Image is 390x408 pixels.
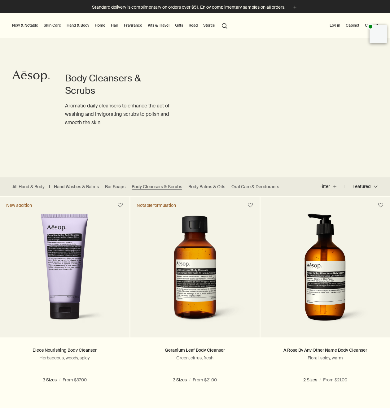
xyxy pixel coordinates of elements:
[319,179,345,194] button: Filter
[364,22,379,29] button: Cart2
[11,69,51,86] a: Aesop
[65,72,170,97] h1: Body Cleansers & Scrubs
[283,347,367,353] a: A Rose By Any Other Name Body Cleanser
[297,377,317,383] span: 16.9 fl oz
[130,214,260,337] a: Geranium Leaf Body Cleanser 100 mL in a brown bottle
[105,184,125,190] a: Bar Soaps
[174,22,184,29] a: Gifts
[231,184,279,190] a: Oral Care & Deodorants
[92,4,298,11] button: Standard delivery is complimentary on orders over $51. Enjoy complimentary samples on all orders.
[123,22,143,29] a: Fragrance
[328,22,341,29] button: Log in
[329,377,357,383] span: 16.9 fl oz refill
[65,102,170,127] p: Aromatic daily cleansers to enhance the act of washing and invigorating scrubs to polish and smoo...
[132,184,182,190] a: Body Cleansers & Scrubs
[375,200,386,211] button: Save to cabinet
[6,202,32,208] div: New addition
[110,22,120,29] a: Hair
[115,200,126,211] button: Save to cabinet
[152,377,170,383] span: 3.3 fl oz
[94,22,107,29] a: Home
[65,22,90,29] a: Hand & Body
[23,377,38,383] span: 6.5 oz
[15,214,114,328] img: Eleos Nourishing Body Cleanser in a purple tube.
[11,13,230,38] nav: primary
[189,388,201,395] span: $21.00
[137,202,176,208] div: Notable formulation
[58,388,71,395] span: $37.00
[187,22,199,29] a: Read
[140,355,251,361] p: Green, citrus, fresh
[328,13,379,38] nav: supplementary
[165,347,225,353] a: Geranium Leaf Body Cleanser
[92,4,285,11] p: Standard delivery is complimentary on orders over $51. Enjoy complimentary samples on all orders.
[12,184,45,190] a: All Hand & Body
[344,22,361,29] a: Cabinet
[202,22,216,29] button: Stores
[42,22,62,29] a: Skin Care
[318,388,332,395] span: $53.00
[12,70,50,83] svg: Aesop
[182,377,201,383] span: 16.9 fl oz
[188,184,225,190] a: Body Balms & Oils
[9,355,120,361] p: Herbaceous, woody, spicy
[81,377,110,383] span: 16.9 fl oz refill
[279,214,372,328] img: A Rose By Any Other Name Body Cleanser with pump
[140,215,251,328] img: Geranium Leaf Body Cleanser 100 mL in a brown bottle
[345,179,378,194] button: Featured
[245,200,256,211] button: Save to cabinet
[54,184,99,190] a: Hand Washes & Balms
[147,22,171,29] a: Kits & Travel
[11,22,39,29] button: New & Notable
[219,20,230,31] button: Open search
[261,214,390,337] a: A Rose By Any Other Name Body Cleanser with pump
[50,377,70,383] span: 16.9 fl oz
[33,347,97,353] a: Eleos Nourishing Body Cleanser
[270,355,381,361] p: Floral, spicy, warm
[213,377,242,383] span: 16.9 fl oz refill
